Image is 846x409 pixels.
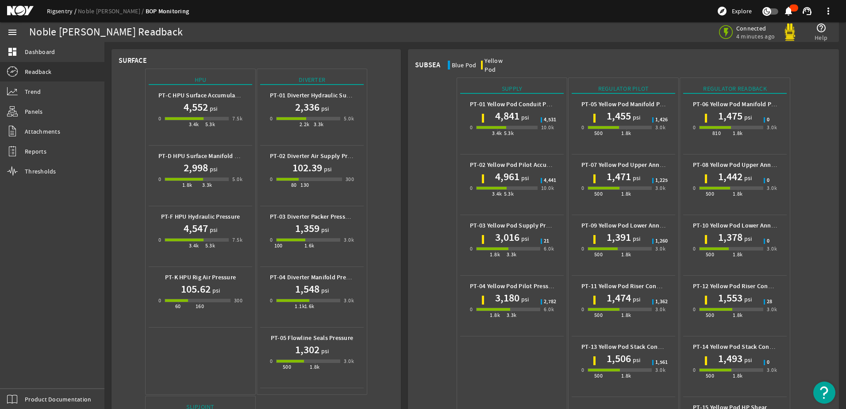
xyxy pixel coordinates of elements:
h1: 2,336 [295,100,319,114]
h1: 1,442 [718,170,742,184]
div: 1.6k [304,302,315,311]
div: 500 [706,371,714,380]
span: Panels [25,107,43,116]
b: PT-07 Yellow Pod Upper Annular Pilot Pressure [581,161,711,169]
b: PT-C HPU Surface Accumulator Pressure [158,91,269,100]
span: Reports [25,147,46,156]
div: 1.8k [621,129,631,138]
div: 0 [158,114,161,123]
div: 3.3k [507,250,517,259]
mat-icon: explore [717,6,727,16]
h1: 3,016 [495,230,519,244]
div: 3.0k [655,123,665,132]
b: PT-F HPU Hydraulic Pressure [161,212,240,221]
h1: 1,553 [718,291,742,305]
b: PT-01 Yellow Pod Conduit Pressure [470,100,566,108]
div: 100 [274,241,283,250]
div: 500 [594,250,603,259]
b: PT-10 Yellow Pod Lower Annular Pressure [693,221,808,230]
div: 0 [270,114,273,123]
b: PT-03 Yellow Pod Supply Pressure [470,221,564,230]
h1: 1,455 [607,109,631,123]
div: Regulator Pilot [572,84,675,94]
h1: 1,471 [607,170,631,184]
div: 80 [291,181,297,189]
span: 4 minutes ago [736,32,775,40]
div: 0 [693,184,696,193]
div: 0 [470,123,473,132]
span: 4,441 [544,178,556,183]
div: 1.8k [182,181,192,189]
div: 0 [581,366,584,374]
mat-icon: support_agent [802,6,812,16]
h1: 1,391 [607,230,631,244]
h1: 1,378 [718,230,742,244]
span: psi [742,113,752,122]
div: 500 [594,189,603,198]
span: psi [631,174,641,182]
div: 130 [300,181,309,189]
a: Rigsentry [47,7,78,15]
mat-icon: menu [7,27,18,38]
h1: 2,998 [184,161,208,175]
div: Regulator Readback [683,84,787,94]
span: 21 [544,239,550,244]
span: psi [742,295,752,304]
div: 5.0k [232,175,242,184]
div: Surface [119,56,147,65]
div: Noble [PERSON_NAME] Readback [29,28,183,37]
span: psi [208,165,218,174]
div: 500 [594,311,603,320]
mat-icon: help_outline [816,23,827,33]
div: 3.3k [314,120,324,129]
span: psi [208,104,218,113]
mat-icon: dashboard [7,46,18,57]
span: Dashboard [25,47,55,56]
div: 0 [158,296,161,305]
span: Trend [25,87,41,96]
h1: 4,552 [184,100,208,114]
div: 0 [158,175,161,184]
div: 5.0k [344,114,354,123]
img: Yellowpod.svg [781,23,799,41]
div: 0 [470,305,473,314]
div: 500 [706,189,714,198]
div: 1.8k [733,189,743,198]
b: PT-K HPU Rig Air Pressure [165,273,236,282]
div: 0 [270,296,273,305]
span: psi [519,234,529,243]
div: 1.8k [490,250,500,259]
h1: 1,493 [718,351,742,366]
span: psi [519,113,529,122]
span: psi [742,234,752,243]
b: PT-09 Yellow Pod Lower Annular Pilot Pressure [581,221,711,230]
div: 6.0k [544,244,554,253]
span: 28 [767,299,773,305]
h1: 4,547 [184,221,208,235]
div: 3.4k [189,241,199,250]
span: 1,225 [655,178,668,183]
b: PT-02 Yellow Pod Pilot Accumulator Pressure [470,161,594,169]
div: 0 [158,235,161,244]
div: 500 [706,250,714,259]
span: psi [519,174,529,182]
h1: 1,475 [718,109,742,123]
div: 3.0k [767,305,777,314]
span: 1,260 [655,239,668,244]
div: 1.8k [733,371,743,380]
span: psi [322,165,332,174]
div: 0 [581,244,584,253]
h1: 1,506 [607,351,631,366]
div: 2.2k [300,120,310,129]
h1: 4,961 [495,170,519,184]
div: 500 [594,371,603,380]
div: 0 [693,366,696,374]
span: 0 [767,178,769,183]
b: PT-12 Yellow Pod Riser Connector Regulator Pressure [693,282,840,290]
span: psi [631,234,641,243]
div: 810 [712,129,721,138]
div: 5.3k [205,241,215,250]
span: 0 [767,117,769,123]
div: 5.3k [504,189,514,198]
h1: 1,359 [295,221,319,235]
